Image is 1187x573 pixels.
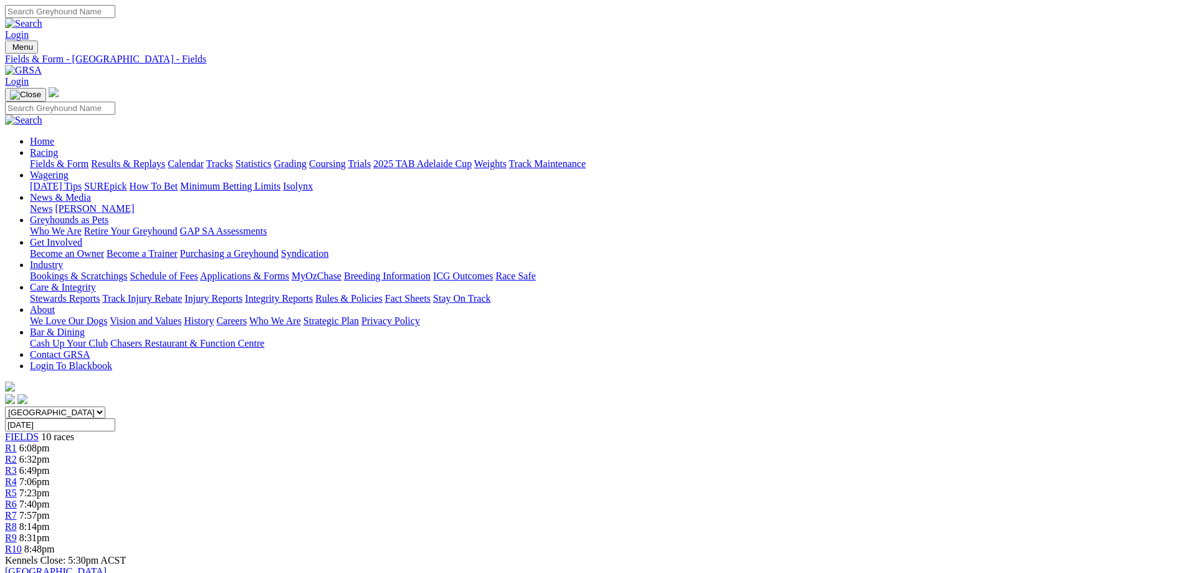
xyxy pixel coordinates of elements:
div: Bar & Dining [30,338,1182,349]
a: R10 [5,544,22,554]
span: 8:48pm [24,544,55,554]
a: Rules & Policies [315,293,383,304]
a: Get Involved [30,237,82,248]
a: Industry [30,259,63,270]
a: R5 [5,488,17,498]
a: Become an Owner [30,248,104,259]
a: Track Injury Rebate [102,293,182,304]
a: We Love Our Dogs [30,315,107,326]
a: R1 [5,443,17,453]
div: Get Involved [30,248,1182,259]
input: Select date [5,418,115,431]
a: Integrity Reports [245,293,313,304]
a: Breeding Information [344,271,431,281]
a: [DATE] Tips [30,181,82,191]
span: 7:06pm [19,476,50,487]
a: Bar & Dining [30,327,85,337]
div: Racing [30,158,1182,170]
a: Retire Your Greyhound [84,226,178,236]
a: R2 [5,454,17,465]
a: Minimum Betting Limits [180,181,280,191]
img: Close [10,90,41,100]
span: 8:14pm [19,521,50,532]
a: Wagering [30,170,69,180]
a: Strategic Plan [303,315,359,326]
a: R8 [5,521,17,532]
div: Care & Integrity [30,293,1182,304]
a: R6 [5,499,17,509]
a: Tracks [206,158,233,169]
img: Search [5,115,42,126]
a: Bookings & Scratchings [30,271,127,281]
a: Login To Blackbook [30,360,112,371]
a: Fields & Form [30,158,88,169]
a: Applications & Forms [200,271,289,281]
a: Grading [274,158,307,169]
a: Injury Reports [184,293,242,304]
div: About [30,315,1182,327]
div: News & Media [30,203,1182,214]
a: MyOzChase [292,271,341,281]
a: 2025 TAB Adelaide Cup [373,158,472,169]
a: History [184,315,214,326]
a: Trials [348,158,371,169]
a: R3 [5,465,17,476]
a: Coursing [309,158,346,169]
img: logo-grsa-white.png [49,87,59,97]
a: GAP SA Assessments [180,226,267,236]
a: News & Media [30,192,91,203]
img: twitter.svg [17,394,27,404]
a: R7 [5,510,17,521]
img: GRSA [5,65,42,76]
a: About [30,304,55,315]
a: Care & Integrity [30,282,96,292]
a: Calendar [168,158,204,169]
img: logo-grsa-white.png [5,382,15,392]
a: Statistics [236,158,272,169]
div: Wagering [30,181,1182,192]
a: R9 [5,532,17,543]
a: FIELDS [5,431,39,442]
span: 7:23pm [19,488,50,498]
span: 6:08pm [19,443,50,453]
a: Syndication [281,248,328,259]
a: Race Safe [495,271,535,281]
span: Menu [12,42,33,52]
div: Industry [30,271,1182,282]
a: SUREpick [84,181,126,191]
a: How To Bet [130,181,178,191]
span: 10 races [41,431,74,442]
a: Become a Trainer [107,248,178,259]
button: Toggle navigation [5,41,38,54]
input: Search [5,5,115,18]
span: 7:40pm [19,499,50,509]
a: Results & Replays [91,158,165,169]
a: Contact GRSA [30,349,90,360]
a: Home [30,136,54,147]
a: Schedule of Fees [130,271,198,281]
img: Search [5,18,42,29]
a: Careers [216,315,247,326]
a: Fact Sheets [385,293,431,304]
a: Stewards Reports [30,293,100,304]
a: Isolynx [283,181,313,191]
a: R4 [5,476,17,487]
a: Fields & Form - [GEOGRAPHIC_DATA] - Fields [5,54,1182,65]
a: Who We Are [249,315,301,326]
a: Chasers Restaurant & Function Centre [110,338,264,349]
span: Kennels Close: 5:30pm ACST [5,555,126,566]
a: News [30,203,52,214]
a: [PERSON_NAME] [55,203,134,214]
a: ICG Outcomes [433,271,493,281]
span: 8:31pm [19,532,50,543]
